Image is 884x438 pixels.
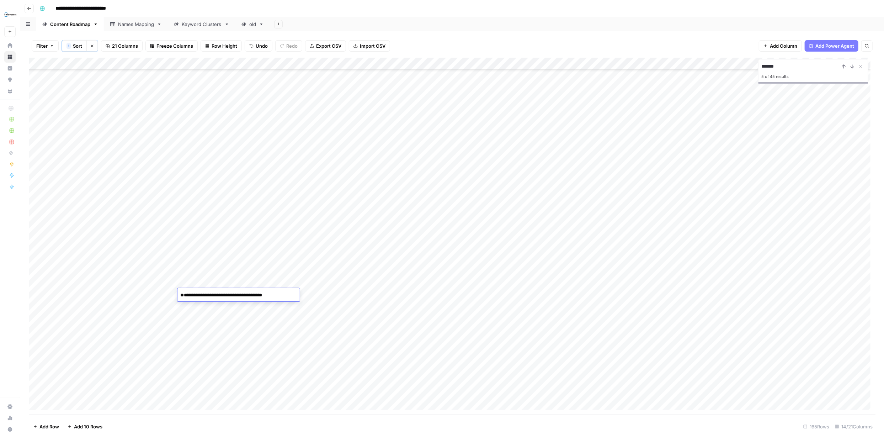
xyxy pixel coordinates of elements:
[305,40,346,52] button: Export CSV
[156,42,193,49] span: Freeze Columns
[286,42,298,49] span: Redo
[20,11,35,17] div: v 4.0.25
[39,423,59,430] span: Add Row
[101,40,143,52] button: 21 Columns
[4,51,16,63] a: Browse
[4,8,17,21] img: FYidoctors Logo
[11,19,17,24] img: website_grey.svg
[4,412,16,424] a: Usage
[118,21,154,28] div: Names Mapping
[29,421,63,432] button: Add Row
[857,62,865,71] button: Close Search
[74,423,102,430] span: Add 10 Rows
[4,424,16,435] button: Help + Support
[201,40,242,52] button: Row Height
[80,42,117,47] div: Keywords by Traffic
[72,41,78,47] img: tab_keywords_by_traffic_grey.svg
[36,42,48,49] span: Filter
[28,42,64,47] div: Domain Overview
[36,17,104,31] a: Content Roadmap
[249,21,256,28] div: old
[848,62,857,71] button: Next Result
[4,6,16,23] button: Workspace: FYidoctors
[815,42,854,49] span: Add Power Agent
[349,40,390,52] button: Import CSV
[761,72,865,81] div: 5 of 45 results
[245,40,272,52] button: Undo
[256,42,268,49] span: Undo
[32,40,59,52] button: Filter
[800,421,832,432] div: 165 Rows
[50,21,90,28] div: Content Roadmap
[770,42,797,49] span: Add Column
[182,21,222,28] div: Keyword Clusters
[145,40,198,52] button: Freeze Columns
[4,85,16,97] a: Your Data
[104,17,168,31] a: Names Mapping
[73,42,82,49] span: Sort
[62,40,86,52] button: 1Sort
[21,41,26,47] img: tab_domain_overview_orange.svg
[66,43,71,49] div: 1
[235,17,270,31] a: old
[168,17,235,31] a: Keyword Clusters
[68,43,70,49] span: 1
[4,401,16,412] a: Settings
[316,42,341,49] span: Export CSV
[360,42,385,49] span: Import CSV
[112,42,138,49] span: 21 Columns
[4,40,16,51] a: Home
[759,40,802,52] button: Add Column
[4,74,16,85] a: Opportunities
[11,11,17,17] img: logo_orange.svg
[840,62,848,71] button: Previous Result
[18,19,78,24] div: Domain: [DOMAIN_NAME]
[832,421,875,432] div: 14/21 Columns
[4,63,16,74] a: Insights
[63,421,107,432] button: Add 10 Rows
[805,40,858,52] button: Add Power Agent
[212,42,237,49] span: Row Height
[275,40,302,52] button: Redo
